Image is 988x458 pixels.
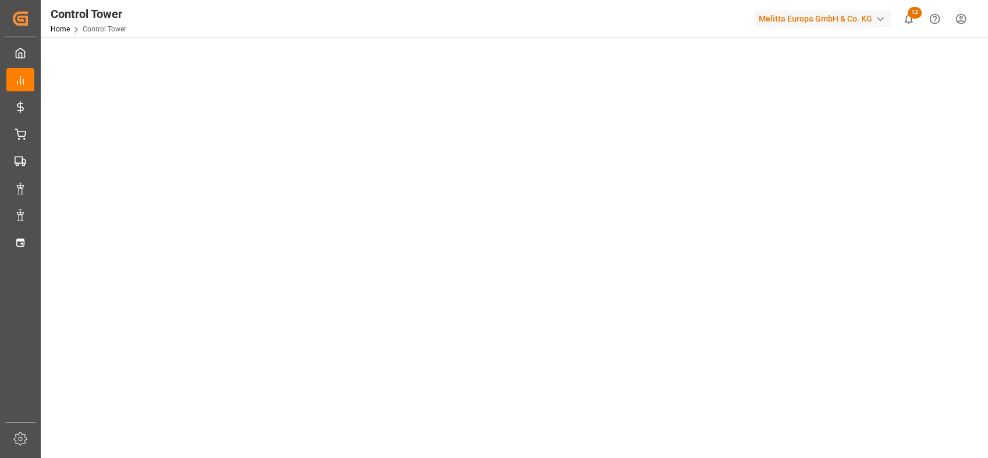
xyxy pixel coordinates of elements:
[908,7,922,19] span: 12
[754,8,895,30] button: Melitta Europa GmbH & Co. KG
[51,5,126,23] div: Control Tower
[754,10,891,27] div: Melitta Europa GmbH & Co. KG
[922,6,948,32] button: Help Center
[895,6,922,32] button: show 12 new notifications
[51,25,70,33] a: Home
